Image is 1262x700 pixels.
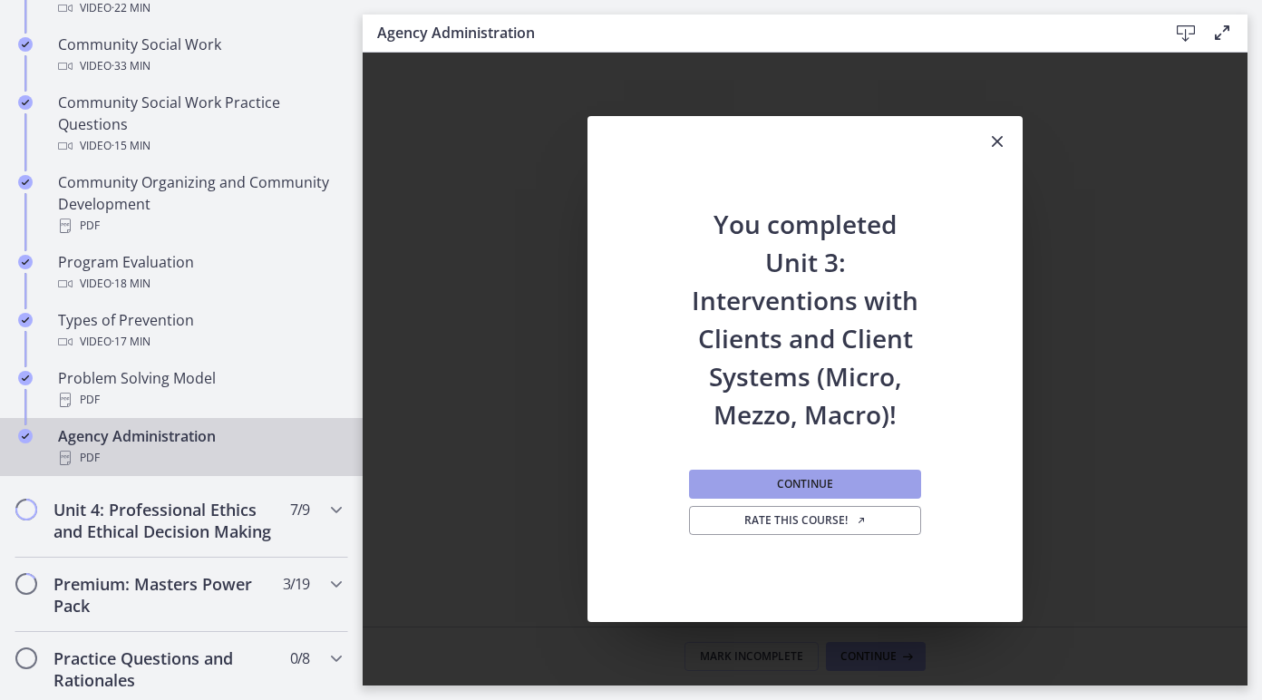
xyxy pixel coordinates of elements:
[112,55,150,77] span: · 33 min
[689,506,921,535] a: Rate this course! Opens in a new window
[18,371,33,385] i: Completed
[53,647,275,691] h2: Practice Questions and Rationales
[18,37,33,52] i: Completed
[777,477,833,491] span: Continue
[377,22,1139,44] h3: Agency Administration
[58,425,341,469] div: Agency Administration
[290,647,309,669] span: 0 / 8
[972,116,1023,169] button: Close
[53,499,275,542] h2: Unit 4: Professional Ethics and Ethical Decision Making
[58,92,341,157] div: Community Social Work Practice Questions
[58,367,341,411] div: Problem Solving Model
[58,331,341,353] div: Video
[58,34,341,77] div: Community Social Work
[112,273,150,295] span: · 18 min
[744,513,867,528] span: Rate this course!
[58,273,341,295] div: Video
[58,251,341,295] div: Program Evaluation
[18,255,33,269] i: Completed
[290,499,309,520] span: 7 / 9
[53,573,275,617] h2: Premium: Masters Power Pack
[856,515,867,526] i: Opens in a new window
[58,389,341,411] div: PDF
[58,171,341,237] div: Community Organizing and Community Development
[58,309,341,353] div: Types of Prevention
[18,429,33,443] i: Completed
[685,169,925,433] h2: You completed Unit 3: Interventions with Clients and Client Systems (Micro, Mezzo, Macro)!
[58,55,341,77] div: Video
[112,331,150,353] span: · 17 min
[18,313,33,327] i: Completed
[18,175,33,190] i: Completed
[112,135,150,157] span: · 15 min
[58,135,341,157] div: Video
[58,215,341,237] div: PDF
[58,447,341,469] div: PDF
[283,573,309,595] span: 3 / 19
[18,95,33,110] i: Completed
[689,470,921,499] button: Continue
